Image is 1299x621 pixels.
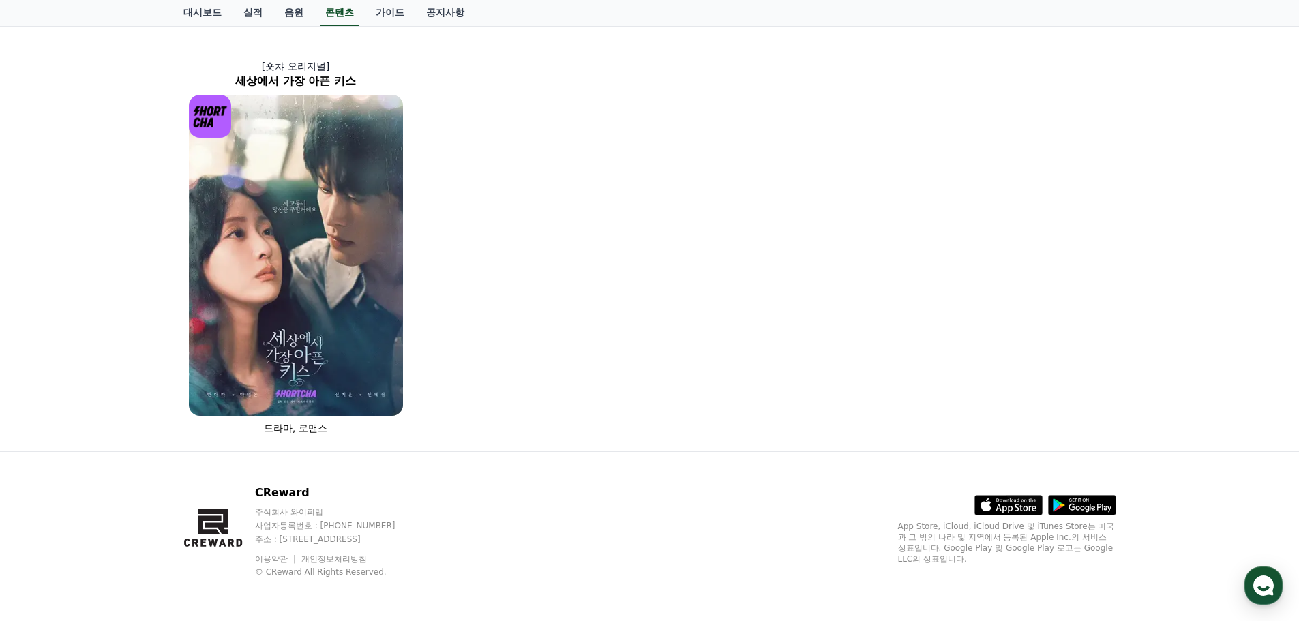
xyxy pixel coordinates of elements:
span: 대화 [125,453,141,464]
a: 이용약관 [255,554,298,564]
a: 개인정보처리방침 [301,554,367,564]
p: © CReward All Rights Reserved. [255,566,421,577]
a: 대화 [90,432,176,466]
a: [숏챠 오리지널] 세상에서 가장 아픈 키스 세상에서 가장 아픈 키스 [object Object] Logo 드라마, 로맨스 [178,48,414,446]
span: 드라마, 로맨스 [264,423,327,434]
a: 설정 [176,432,262,466]
p: 주소 : [STREET_ADDRESS] [255,534,421,545]
span: 홈 [43,453,51,464]
p: App Store, iCloud, iCloud Drive 및 iTunes Store는 미국과 그 밖의 나라 및 지역에서 등록된 Apple Inc.의 서비스 상표입니다. Goo... [898,521,1116,564]
img: 세상에서 가장 아픈 키스 [189,95,403,416]
p: 사업자등록번호 : [PHONE_NUMBER] [255,520,421,531]
img: [object Object] Logo [189,95,232,138]
h2: 세상에서 가장 아픈 키스 [178,73,414,89]
p: CReward [255,485,421,501]
p: 주식회사 와이피랩 [255,506,421,517]
p: [숏챠 오리지널] [178,59,414,73]
a: 홈 [4,432,90,466]
span: 설정 [211,453,227,464]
